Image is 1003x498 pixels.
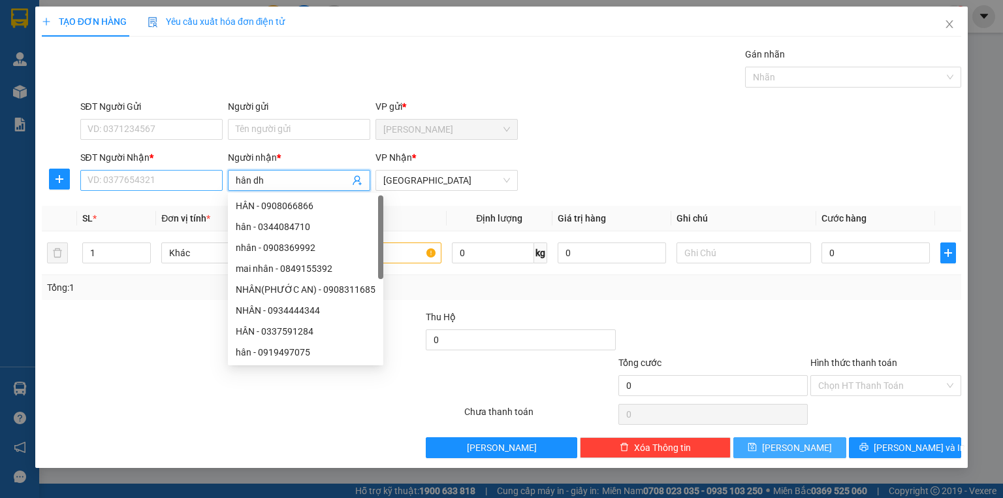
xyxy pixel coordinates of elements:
[148,17,158,27] img: icon
[558,213,606,224] span: Giá trị hàng
[236,220,375,234] div: hân - 0344084710
[620,442,629,453] span: delete
[874,440,965,455] span: [PERSON_NAME] và In
[534,242,547,263] span: kg
[476,213,522,224] span: Định lượng
[426,312,456,322] span: Thu Hộ
[228,237,383,258] div: nhân - 0908369992
[375,99,518,114] div: VP gửi
[161,213,210,224] span: Đơn vị tính
[236,303,375,318] div: NHÂN - 0934444344
[148,16,285,27] span: Yêu cầu xuất hóa đơn điện tử
[941,248,955,258] span: plus
[236,324,375,339] div: HÂN - 0337591284
[236,261,375,276] div: mai nhân - 0849155392
[42,16,127,27] span: TẠO ĐƠN HÀNG
[236,282,375,297] div: NHÂN(PHƯỚC AN) - 0908311685
[671,206,816,231] th: Ghi chú
[618,357,661,368] span: Tổng cước
[80,99,223,114] div: SĐT Người Gửi
[228,99,370,114] div: Người gửi
[467,440,537,455] span: [PERSON_NAME]
[82,213,93,224] span: SL
[383,120,510,139] span: Phan Rang
[463,405,616,427] div: Chưa thanh toán
[42,17,51,26] span: plus
[944,19,955,29] span: close
[236,241,375,255] div: nhân - 0908369992
[50,174,69,184] span: plus
[352,175,362,186] span: user-add
[580,437,731,458] button: deleteXóa Thông tin
[49,169,70,190] button: plus
[748,442,757,453] span: save
[849,437,962,458] button: printer[PERSON_NAME] và In
[228,216,383,237] div: hân - 0344084710
[940,242,956,263] button: plus
[228,300,383,321] div: NHÂN - 0934444344
[228,321,383,342] div: HÂN - 0337591284
[426,437,577,458] button: [PERSON_NAME]
[859,442,868,453] span: printer
[677,242,811,263] input: Ghi Chú
[821,213,867,224] span: Cước hàng
[228,258,383,279] div: mai nhân - 0849155392
[810,357,897,368] label: Hình thức thanh toán
[745,49,785,59] label: Gán nhãn
[634,440,691,455] span: Xóa Thông tin
[931,7,968,43] button: Close
[169,243,288,263] span: Khác
[236,345,375,359] div: hân - 0919497075
[228,342,383,363] div: hân - 0919497075
[228,279,383,300] div: NHÂN(PHƯỚC AN) - 0908311685
[228,150,370,165] div: Người nhận
[558,242,666,263] input: 0
[733,437,846,458] button: save[PERSON_NAME]
[47,242,68,263] button: delete
[383,171,510,190] span: Sài Gòn
[236,199,375,213] div: HÂN - 0908066866
[47,280,388,295] div: Tổng: 1
[762,440,832,455] span: [PERSON_NAME]
[375,152,412,163] span: VP Nhận
[228,195,383,216] div: HÂN - 0908066866
[80,150,223,165] div: SĐT Người Nhận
